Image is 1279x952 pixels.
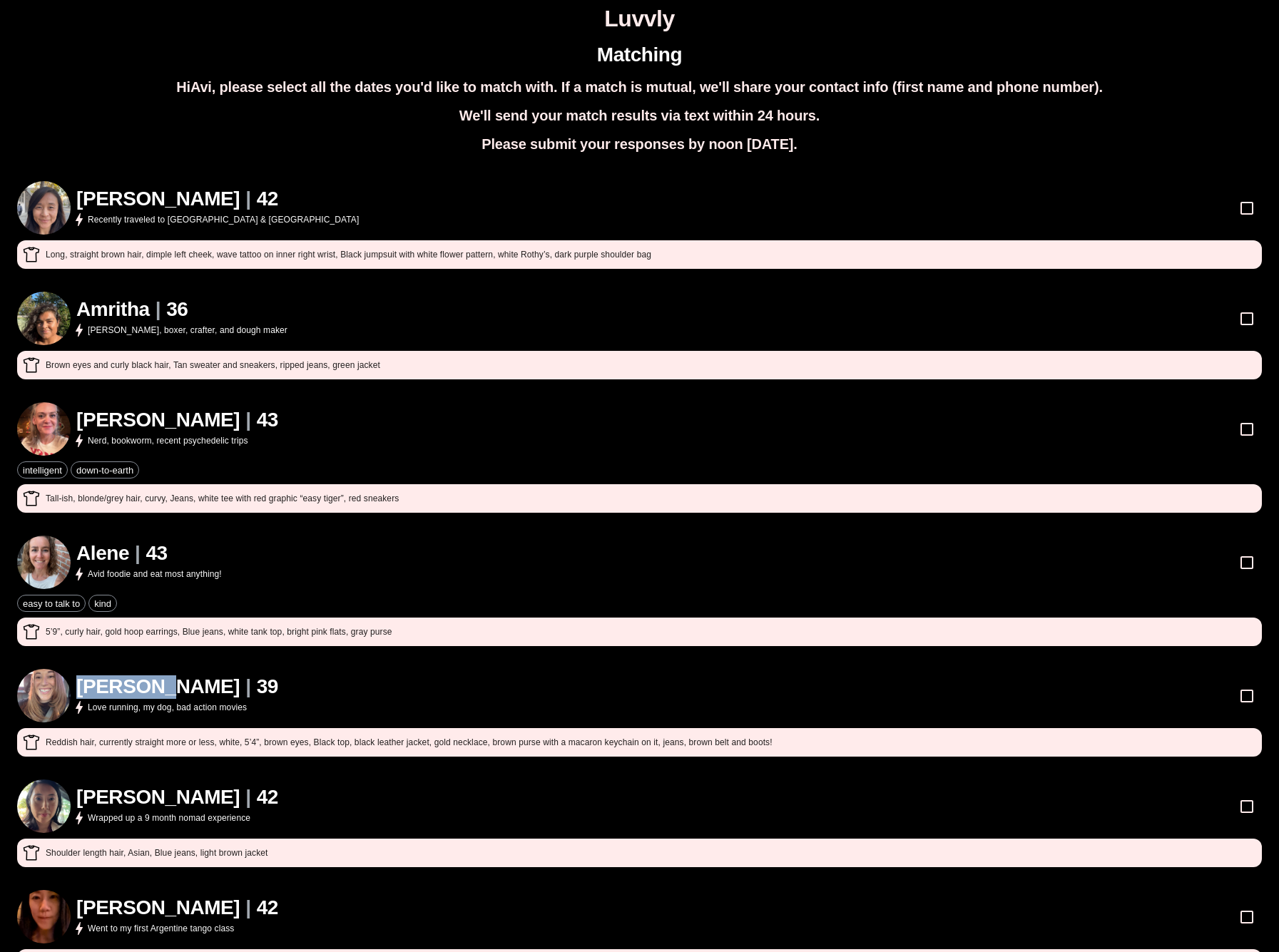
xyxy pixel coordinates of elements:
[257,896,278,920] h1: 42
[17,779,71,833] img: Eugenia
[76,188,240,211] h1: [PERSON_NAME]
[88,324,287,337] p: [PERSON_NAME], boxer, crafter, and dough maker
[46,492,399,505] p: Tall-ish, blonde/grey hair, curvy , Jeans, white tee with red graphic “easy tiger”, red sneakers
[245,188,250,211] h1: |
[166,298,188,322] h1: 36
[146,542,167,565] h1: 43
[459,107,820,124] h2: We'll send your match results via text within 24 hours.
[46,625,392,638] p: 5’9”, curly hair, gold hoop earrings , Blue jeans, white tank top, bright pink flats, gray purse
[156,298,160,322] h1: |
[17,669,71,722] img: Courtney
[46,248,651,261] p: Long, straight brown hair, dimple left cheek, wave tattoo on inner right wrist , Black jumpsuit w...
[76,675,240,699] h1: [PERSON_NAME]
[597,43,682,67] h1: Matching
[245,896,250,920] h1: |
[76,298,150,322] h1: Amritha
[46,736,773,749] p: Reddish hair, currently straight more or less, white, 5’4”, brown eyes , Black top, black leather...
[88,434,248,447] p: Nerd, bookworm, recent psychedelic trips
[6,6,1273,32] h1: Luvvly
[89,598,116,609] span: kind
[257,188,278,211] h1: 42
[17,181,71,235] img: Jen
[17,292,71,345] img: Amritha
[481,135,797,153] h2: Please submit your responses by noon [DATE].
[76,542,129,565] h1: Alene
[88,812,250,824] p: Wrapped up a 9 month nomad experience
[135,542,140,565] h1: |
[17,890,71,943] img: Catherine
[245,409,250,432] h1: |
[257,786,278,809] h1: 42
[46,359,380,372] p: Brown eyes and curly black hair , Tan sweater and sneakers, ripped jeans, green jacket
[76,786,240,809] h1: [PERSON_NAME]
[88,701,247,714] p: Love running, my dog, bad action movies
[17,536,71,589] img: Alene
[46,846,268,859] p: Shoulder length hair, Asian , Blue jeans, light brown jacket
[88,213,359,226] p: Recently traveled to [GEOGRAPHIC_DATA] & [GEOGRAPHIC_DATA]
[245,786,250,809] h1: |
[76,896,240,920] h1: [PERSON_NAME]
[88,568,222,580] p: Avid foodie and eat most anything!
[18,465,67,476] span: intelligent
[257,675,278,699] h1: 39
[88,922,234,935] p: Went to my first Argentine tango class
[71,465,138,476] span: down-to-earth
[176,78,1103,96] h2: Hi Avi , please select all the dates you'd like to match with. If a match is mutual, we'll share ...
[257,409,278,432] h1: 43
[245,675,250,699] h1: |
[18,598,85,609] span: easy to talk to
[76,409,240,432] h1: [PERSON_NAME]
[17,402,71,456] img: Rachel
